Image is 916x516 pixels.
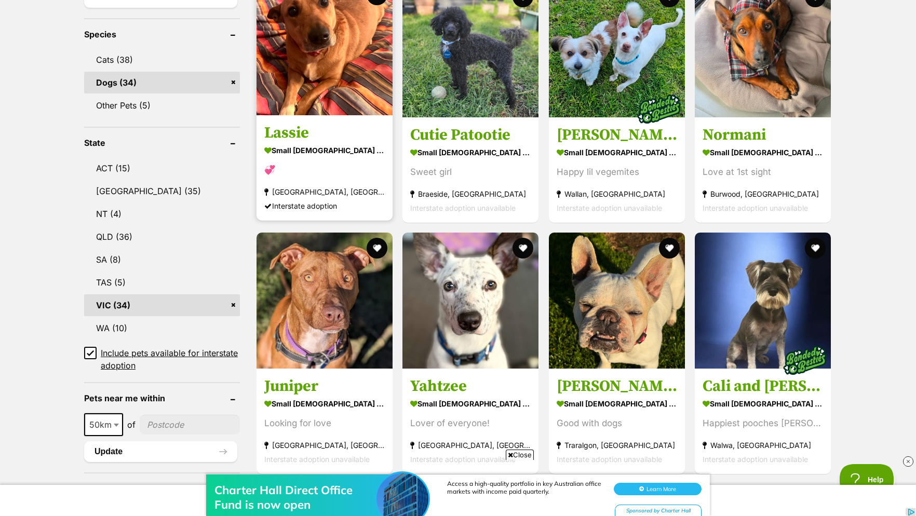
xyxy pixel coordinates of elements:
[615,51,702,64] div: Sponsored by Charter Hall
[264,438,385,452] strong: [GEOGRAPHIC_DATA], [GEOGRAPHIC_DATA]
[84,249,240,270] a: SA (8)
[703,203,808,212] span: Interstate adoption unavailable
[84,347,240,372] a: Include pets available for interstate adoption
[659,238,680,259] button: favourite
[140,415,240,434] input: postcode
[506,450,534,460] span: Close
[264,163,385,177] div: 💞
[557,438,677,452] strong: Traralgon, [GEOGRAPHIC_DATA]
[264,199,385,213] div: Interstate adoption
[410,376,531,396] h3: Yahtzee
[84,94,240,116] a: Other Pets (5)
[367,238,387,259] button: favourite
[264,143,385,158] strong: small [DEMOGRAPHIC_DATA] Dog
[410,438,531,452] strong: [GEOGRAPHIC_DATA], [GEOGRAPHIC_DATA]
[703,376,823,396] h3: Cali and [PERSON_NAME]
[84,441,237,462] button: Update
[264,416,385,430] div: Looking for love
[549,233,685,369] img: Shelby - French Bulldog
[557,165,677,179] div: Happy lil vegemites
[410,203,516,212] span: Interstate adoption unavailable
[410,125,531,145] h3: Cutie Patootie
[805,238,826,259] button: favourite
[101,347,240,372] span: Include pets available for interstate adoption
[695,117,831,223] a: Normani small [DEMOGRAPHIC_DATA] Dog Love at 1st sight Burwood, [GEOGRAPHIC_DATA] Interstate adop...
[779,334,831,386] img: bonded besties
[513,238,534,259] button: favourite
[257,369,393,474] a: Juniper small [DEMOGRAPHIC_DATA] Dog Looking for love [GEOGRAPHIC_DATA], [GEOGRAPHIC_DATA] Inters...
[127,418,136,431] span: of
[703,125,823,145] h3: Normani
[84,30,240,39] header: Species
[257,233,393,369] img: Juniper - Staffordshire Bull Terrier Dog
[695,233,831,369] img: Cali and Theo - Schnauzer Dog
[264,185,385,199] strong: [GEOGRAPHIC_DATA], [GEOGRAPHIC_DATA]
[703,165,823,179] div: Love at 1st sight
[84,226,240,248] a: QLD (36)
[557,396,677,411] strong: small [DEMOGRAPHIC_DATA] Dog
[703,416,823,430] div: Happiest pooches [PERSON_NAME]
[633,83,685,135] img: bonded besties
[703,438,823,452] strong: Walwa, [GEOGRAPHIC_DATA]
[557,376,677,396] h3: [PERSON_NAME]
[84,49,240,71] a: Cats (38)
[410,165,531,179] div: Sweet girl
[614,29,702,42] button: Learn More
[84,157,240,179] a: ACT (15)
[410,416,531,430] div: Lover of everyone!
[84,72,240,93] a: Dogs (34)
[703,145,823,160] strong: small [DEMOGRAPHIC_DATA] Dog
[214,29,381,58] div: Charter Hall Direct Office Fund is now open
[85,417,122,432] span: 50km
[903,456,913,467] img: close_rtb.svg
[84,294,240,316] a: VIC (34)
[410,396,531,411] strong: small [DEMOGRAPHIC_DATA] Dog
[402,369,538,474] a: Yahtzee small [DEMOGRAPHIC_DATA] Dog Lover of everyone! [GEOGRAPHIC_DATA], [GEOGRAPHIC_DATA] Inte...
[402,233,538,369] img: Yahtzee - Jack Russell Terrier x Border Collie x Staffordshire Bull Terrier Dog
[410,145,531,160] strong: small [DEMOGRAPHIC_DATA] Dog
[84,271,240,293] a: TAS (5)
[264,376,385,396] h3: Juniper
[264,396,385,411] strong: small [DEMOGRAPHIC_DATA] Dog
[557,416,677,430] div: Good with dogs
[703,396,823,411] strong: small [DEMOGRAPHIC_DATA] Dog
[84,180,240,202] a: [GEOGRAPHIC_DATA] (35)
[257,115,393,221] a: Lassie small [DEMOGRAPHIC_DATA] Dog 💞 [GEOGRAPHIC_DATA], [GEOGRAPHIC_DATA] Interstate adoption
[703,187,823,201] strong: Burwood, [GEOGRAPHIC_DATA]
[695,369,831,474] a: Cali and [PERSON_NAME] small [DEMOGRAPHIC_DATA] Dog Happiest pooches [PERSON_NAME] Walwa, [GEOGRA...
[84,203,240,225] a: NT (4)
[84,393,240,403] header: Pets near me within
[549,117,685,223] a: [PERSON_NAME] & [PERSON_NAME] small [DEMOGRAPHIC_DATA] Dog Happy lil vegemites Wallan, [GEOGRAPHI...
[376,19,428,71] img: Charter Hall Direct Office Fund is now open
[84,413,123,436] span: 50km
[557,145,677,160] strong: small [DEMOGRAPHIC_DATA] Dog
[557,125,677,145] h3: [PERSON_NAME] & [PERSON_NAME]
[410,187,531,201] strong: Braeside, [GEOGRAPHIC_DATA]
[84,138,240,147] header: State
[402,117,538,223] a: Cutie Patootie small [DEMOGRAPHIC_DATA] Dog Sweet girl Braeside, [GEOGRAPHIC_DATA] Interstate ado...
[557,203,662,212] span: Interstate adoption unavailable
[84,317,240,339] a: WA (10)
[557,187,677,201] strong: Wallan, [GEOGRAPHIC_DATA]
[264,123,385,143] h3: Lassie
[549,369,685,474] a: [PERSON_NAME] small [DEMOGRAPHIC_DATA] Dog Good with dogs Traralgon, [GEOGRAPHIC_DATA] Interstate...
[447,26,603,42] div: Access a high-quality portfolio in key Australian office markets with income paid quarterly.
